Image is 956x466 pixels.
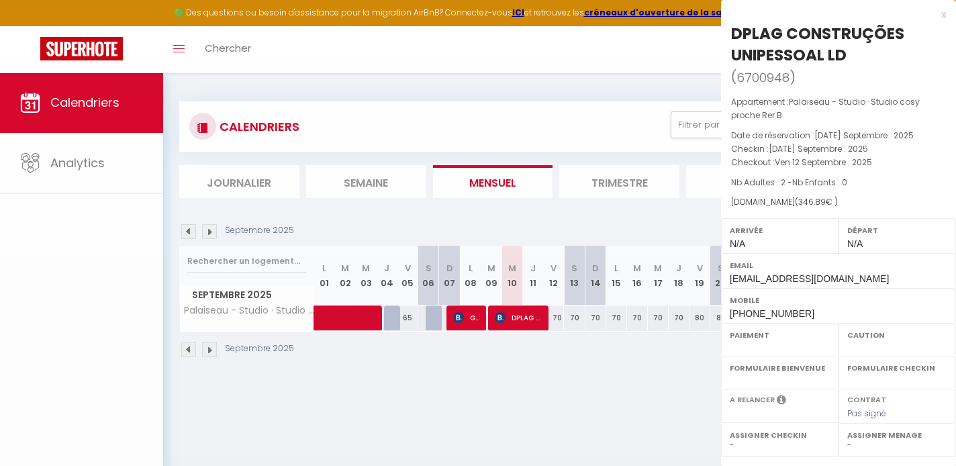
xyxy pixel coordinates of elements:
div: x [721,7,946,23]
span: N/A [730,238,745,249]
label: Formulaire Bienvenue [730,361,830,375]
label: Contrat [847,394,886,403]
span: Nb Adultes : 2 - [731,177,847,188]
span: [EMAIL_ADDRESS][DOMAIN_NAME] [730,273,889,284]
span: N/A [847,238,863,249]
label: Arrivée [730,224,830,237]
p: Date de réservation : [731,129,946,142]
label: A relancer [730,394,775,406]
p: Appartement : [731,95,946,122]
span: Palaiseau - Studio · Studio cosy proche Rer B [731,96,920,121]
p: Checkout : [731,156,946,169]
i: Sélectionner OUI si vous souhaiter envoyer les séquences de messages post-checkout [777,394,786,409]
label: Caution [847,328,947,342]
span: ( ) [731,68,796,87]
span: Nb Enfants : 0 [792,177,847,188]
div: [DOMAIN_NAME] [731,196,946,209]
label: Mobile [730,293,947,307]
div: DPLAG CONSTRUÇÕES UNIPESSOAL LD [731,23,946,66]
span: 6700948 [736,69,790,86]
label: Départ [847,224,947,237]
span: [DATE] Septembre . 2025 [769,143,868,154]
button: Ouvrir le widget de chat LiveChat [11,5,51,46]
span: ( € ) [795,196,838,207]
p: Checkin : [731,142,946,156]
label: Assigner Checkin [730,428,830,442]
span: 346.89 [798,196,826,207]
span: [PHONE_NUMBER] [730,308,814,319]
span: [DATE] Septembre . 2025 [814,130,914,141]
label: Assigner Menage [847,428,947,442]
span: Pas signé [847,408,886,419]
label: Email [730,259,947,272]
label: Formulaire Checkin [847,361,947,375]
label: Paiement [730,328,830,342]
span: Ven 12 Septembre . 2025 [775,156,872,168]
